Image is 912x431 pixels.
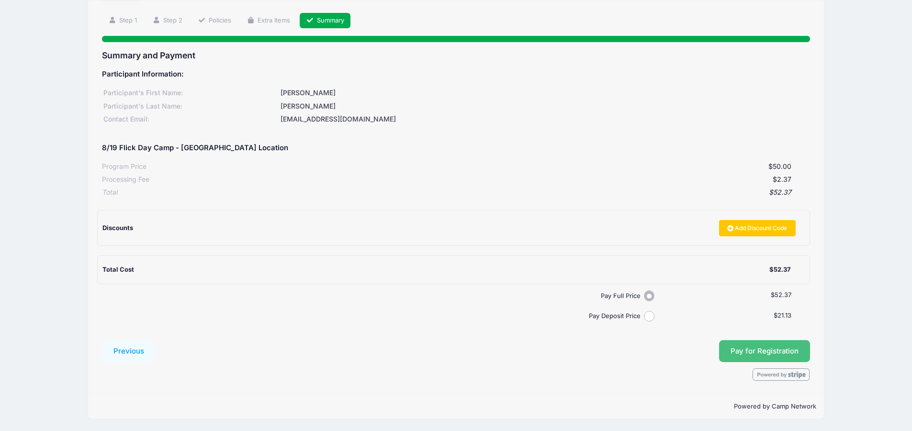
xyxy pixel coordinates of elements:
[191,13,237,29] a: Policies
[300,13,350,29] a: Summary
[279,88,810,98] div: [PERSON_NAME]
[102,175,149,185] div: Processing Fee
[731,347,799,355] span: Pay for Registration
[146,13,189,29] a: Step 2
[96,402,816,411] p: Powered by Camp Network
[102,88,279,98] div: Participant's First Name:
[102,70,810,79] h5: Participant Information:
[102,340,156,362] button: Previous
[102,265,769,275] div: Total Cost
[105,291,644,301] label: Pay Full Price
[102,162,146,172] div: Program Price
[149,175,791,185] div: $2.37
[105,311,644,321] label: Pay Deposit Price
[768,162,791,170] span: $50.00
[769,265,791,275] div: $52.37
[719,220,796,236] a: Add Discount Code
[102,224,133,232] span: Discounts
[102,101,279,111] div: Participant's Last Name:
[117,188,791,198] div: $52.37
[102,188,117,198] div: Total
[771,290,791,300] label: $52.37
[241,13,297,29] a: Extra Items
[102,144,288,153] h5: 8/19 Flick Day Camp - [GEOGRAPHIC_DATA] Location
[719,340,810,362] button: Pay for Registration
[102,114,279,124] div: Contact Email:
[102,13,143,29] a: Step 1
[279,114,810,124] div: [EMAIL_ADDRESS][DOMAIN_NAME]
[102,50,810,60] h3: Summary and Payment
[279,101,810,111] div: [PERSON_NAME]
[774,311,791,320] label: $21.13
